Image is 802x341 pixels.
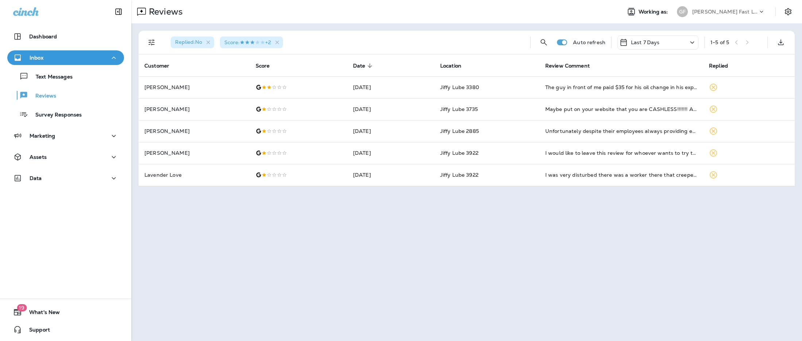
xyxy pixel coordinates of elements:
[573,39,605,45] p: Auto refresh
[347,98,434,120] td: [DATE]
[144,84,244,90] p: [PERSON_NAME]
[220,37,283,48] div: Score:3 Stars+2
[7,29,124,44] button: Dashboard
[710,39,729,45] div: 1 - 5 of 5
[28,112,82,119] p: Survey Responses
[175,39,202,45] span: Replied : No
[7,322,124,337] button: Support
[30,55,43,61] p: Inbox
[440,84,479,91] span: Jiffy Lube 3380
[545,62,599,69] span: Review Comment
[545,171,697,179] div: I was very disturbed there was a worker there that creeped me out he was talking wierd and sexual...
[7,107,124,122] button: Survey Responses
[639,9,670,15] span: Working as:
[353,62,375,69] span: Date
[709,62,737,69] span: Replied
[545,63,590,69] span: Review Comment
[144,106,244,112] p: [PERSON_NAME]
[30,133,55,139] p: Marketing
[440,62,471,69] span: Location
[536,35,551,50] button: Search Reviews
[7,50,124,65] button: Inbox
[256,62,279,69] span: Score
[7,129,124,143] button: Marketing
[28,93,56,100] p: Reviews
[774,35,788,50] button: Export as CSV
[144,128,244,134] p: [PERSON_NAME]
[28,74,73,81] p: Text Messages
[144,63,169,69] span: Customer
[782,5,795,18] button: Settings
[224,39,271,46] span: Score : +2
[146,6,183,17] p: Reviews
[440,172,479,178] span: Jiffy Lube 3922
[347,76,434,98] td: [DATE]
[144,35,159,50] button: Filters
[144,150,244,156] p: [PERSON_NAME]
[256,63,270,69] span: Score
[30,154,47,160] p: Assets
[7,150,124,164] button: Assets
[545,84,697,91] div: The guy in front of me paid $35 for his oil change in his explorer. My 2000 4Runner was $71??? I ...
[440,128,479,134] span: Jiffy Lube 2885
[144,172,244,178] p: Lavender Love
[7,171,124,185] button: Data
[347,120,434,142] td: [DATE]
[709,63,728,69] span: Replied
[347,164,434,186] td: [DATE]
[7,69,124,84] button: Text Messages
[108,4,129,19] button: Collapse Sidebar
[631,39,660,45] p: Last 7 Days
[545,127,697,135] div: Unfortunately despite their employees always providing exemplary service, I have to give this loc...
[30,175,42,181] p: Data
[22,327,50,336] span: Support
[17,304,27,311] span: 19
[692,9,758,15] p: [PERSON_NAME] Fast Lube dba [PERSON_NAME]
[171,37,214,48] div: Replied:No
[144,62,179,69] span: Customer
[7,305,124,319] button: 19What's New
[353,63,365,69] span: Date
[545,106,697,113] div: Maybe put on your website that you are CASHLESS!!!!!!! Also says “certain” stores do top offs of ...
[29,34,57,39] p: Dashboard
[440,63,461,69] span: Location
[22,309,60,318] span: What's New
[677,6,688,17] div: GF
[347,142,434,164] td: [DATE]
[440,150,479,156] span: Jiffy Lube 3922
[7,88,124,103] button: Reviews
[440,106,478,112] span: Jiffy Lube 3735
[545,149,697,157] div: I would like to leave this review for whoever wants to try to go to this jiffy lube the guy named...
